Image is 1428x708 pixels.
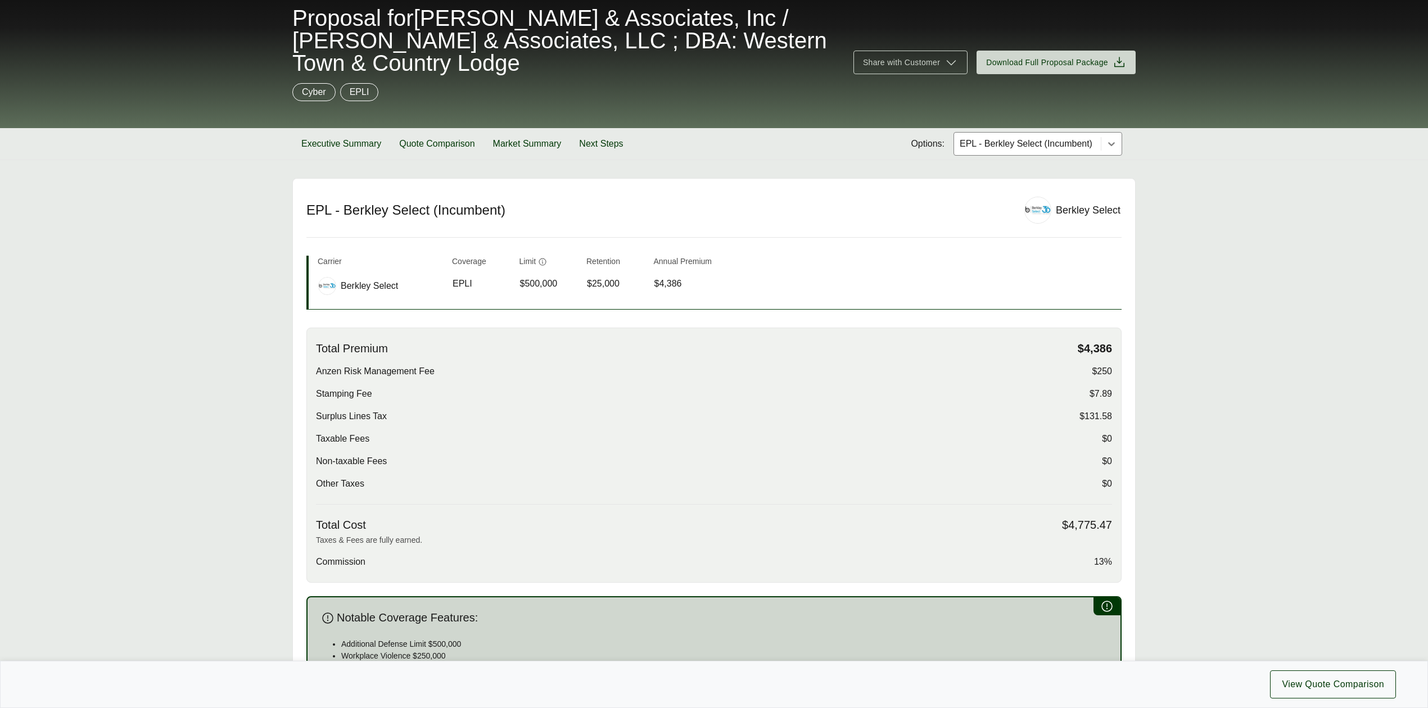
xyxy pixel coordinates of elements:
[316,432,369,446] span: Taxable Fees
[1092,365,1112,378] span: $250
[911,137,945,151] span: Options:
[1270,670,1396,698] button: View Quote Comparison
[316,455,387,468] span: Non-taxable Fees
[350,85,369,99] p: EPLI
[986,57,1108,69] span: Download Full Proposal Package
[1102,455,1112,468] span: $0
[292,128,390,160] button: Executive Summary
[1062,518,1112,532] span: $4,775.47
[977,51,1136,74] button: Download Full Proposal Package
[316,477,364,491] span: Other Taxes
[853,51,968,74] button: Share with Customer
[570,128,632,160] button: Next Steps
[1090,387,1112,401] span: $7.89
[1102,432,1112,446] span: $0
[341,650,1107,662] p: Workplace Violence $250,000
[316,342,388,356] span: Total Premium
[292,7,840,74] span: Proposal for [PERSON_NAME] & Associates, Inc / [PERSON_NAME] & Associates, LLC ; DBA: Western Tow...
[484,128,571,160] button: Market Summary
[316,387,372,401] span: Stamping Fee
[316,555,365,569] span: Commission
[316,365,435,378] span: Anzen Risk Management Fee
[520,277,558,291] span: $500,000
[316,410,387,423] span: Surplus Lines Tax
[316,518,366,532] span: Total Cost
[1078,342,1112,356] span: $4,386
[316,534,1112,546] p: Taxes & Fees are fully earned.
[318,256,443,272] th: Carrier
[453,277,472,291] span: EPLI
[1094,555,1112,569] span: 13%
[654,277,682,291] span: $4,386
[306,202,1011,219] h2: EPL - Berkley Select (Incumbent)
[302,85,326,99] p: Cyber
[1282,678,1384,691] span: View Quote Comparison
[341,279,398,293] span: Berkley Select
[1102,477,1112,491] span: $0
[654,256,712,272] th: Annual Premium
[319,278,336,294] img: Berkley Select logo
[1025,197,1051,223] img: Berkley Select logo
[390,128,483,160] button: Quote Comparison
[1056,203,1120,218] div: Berkley Select
[341,638,1107,650] p: Additional Defense Limit $500,000
[587,277,620,291] span: $25,000
[1079,410,1112,423] span: $131.58
[863,57,940,69] span: Share with Customer
[337,611,478,625] span: Notable Coverage Features:
[586,256,645,272] th: Retention
[519,256,578,272] th: Limit
[452,256,510,272] th: Coverage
